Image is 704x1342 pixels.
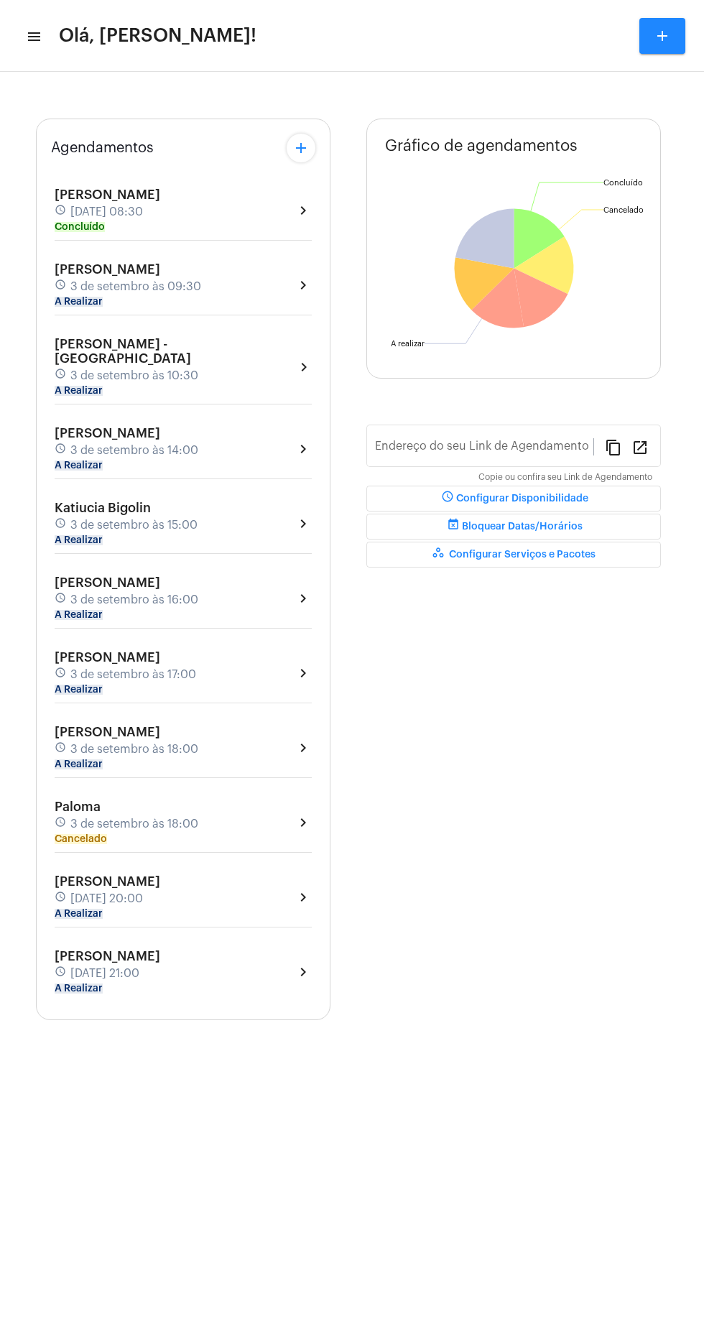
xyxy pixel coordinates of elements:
mat-icon: schedule [55,741,68,757]
span: Olá, [PERSON_NAME]! [59,24,256,47]
mat-icon: open_in_new [631,438,649,455]
mat-chip: Cancelado [55,834,107,844]
span: [PERSON_NAME] [55,875,160,888]
mat-chip: A Realizar [55,984,103,994]
button: Bloquear Datas/Horários [366,514,661,540]
mat-chip: A Realizar [55,685,103,695]
mat-icon: chevron_right [295,277,312,294]
mat-icon: chevron_right [295,358,312,376]
span: [DATE] 08:30 [70,205,143,218]
mat-icon: chevron_right [295,963,312,981]
mat-icon: chevron_right [295,665,312,682]
span: Agendamentos [51,140,154,156]
mat-chip: A Realizar [55,386,103,396]
mat-icon: schedule [55,816,68,832]
mat-icon: schedule [55,443,68,458]
span: Katiucia Bigolin [55,501,151,514]
mat-icon: event_busy [445,518,462,535]
mat-icon: schedule [55,891,68,907]
button: Configurar Serviços e Pacotes [366,542,661,568]
span: [PERSON_NAME] [55,263,160,276]
mat-icon: chevron_right [295,202,312,219]
span: [PERSON_NAME] [55,726,160,739]
mat-chip: A Realizar [55,909,103,919]
mat-icon: schedule [55,517,68,533]
span: 3 de setembro às 14:00 [70,444,198,457]
mat-icon: workspaces_outlined [432,546,449,563]
span: [PERSON_NAME] [55,188,160,201]
mat-icon: schedule [55,368,68,384]
span: Bloquear Datas/Horários [445,522,583,532]
span: 3 de setembro às 09:30 [70,280,201,293]
mat-chip: Concluído [55,222,105,232]
span: 3 de setembro às 15:00 [70,519,198,532]
mat-icon: schedule [55,966,68,981]
span: [PERSON_NAME] [55,651,160,664]
span: Gráfico de agendamentos [385,137,578,154]
mat-icon: schedule [55,204,68,220]
text: Cancelado [603,206,644,214]
input: Link [375,443,593,455]
mat-icon: content_copy [605,438,622,455]
span: Configurar Serviços e Pacotes [432,550,596,560]
mat-icon: add [654,27,671,45]
mat-icon: chevron_right [295,590,312,607]
span: [DATE] 21:00 [70,967,139,980]
span: 3 de setembro às 17:00 [70,668,196,681]
span: 3 de setembro às 10:30 [70,369,198,382]
mat-icon: schedule [55,592,68,608]
mat-chip: A Realizar [55,535,103,545]
mat-icon: schedule [439,490,456,507]
mat-chip: A Realizar [55,610,103,620]
mat-chip: A Realizar [55,461,103,471]
span: [PERSON_NAME] [55,576,160,589]
mat-icon: sidenav icon [26,28,40,45]
span: 3 de setembro às 16:00 [70,593,198,606]
mat-icon: chevron_right [295,440,312,458]
span: Paloma [55,800,101,813]
mat-icon: schedule [55,279,68,295]
text: A realizar [391,340,425,348]
mat-chip: A Realizar [55,759,103,769]
span: 3 de setembro às 18:00 [70,818,198,830]
mat-icon: add [292,139,310,157]
text: Concluído [603,179,643,187]
mat-icon: chevron_right [295,814,312,831]
mat-hint: Copie ou confira seu Link de Agendamento [478,473,652,483]
span: [PERSON_NAME] [55,427,160,440]
button: Configurar Disponibilidade [366,486,661,512]
span: 3 de setembro às 18:00 [70,743,198,756]
mat-icon: chevron_right [295,515,312,532]
span: [PERSON_NAME] [55,950,160,963]
mat-chip: A Realizar [55,297,103,307]
span: [PERSON_NAME] - [GEOGRAPHIC_DATA] [55,338,191,365]
span: [DATE] 20:00 [70,892,143,905]
span: Configurar Disponibilidade [439,494,588,504]
mat-icon: schedule [55,667,68,682]
mat-icon: chevron_right [295,739,312,756]
mat-icon: chevron_right [295,889,312,906]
